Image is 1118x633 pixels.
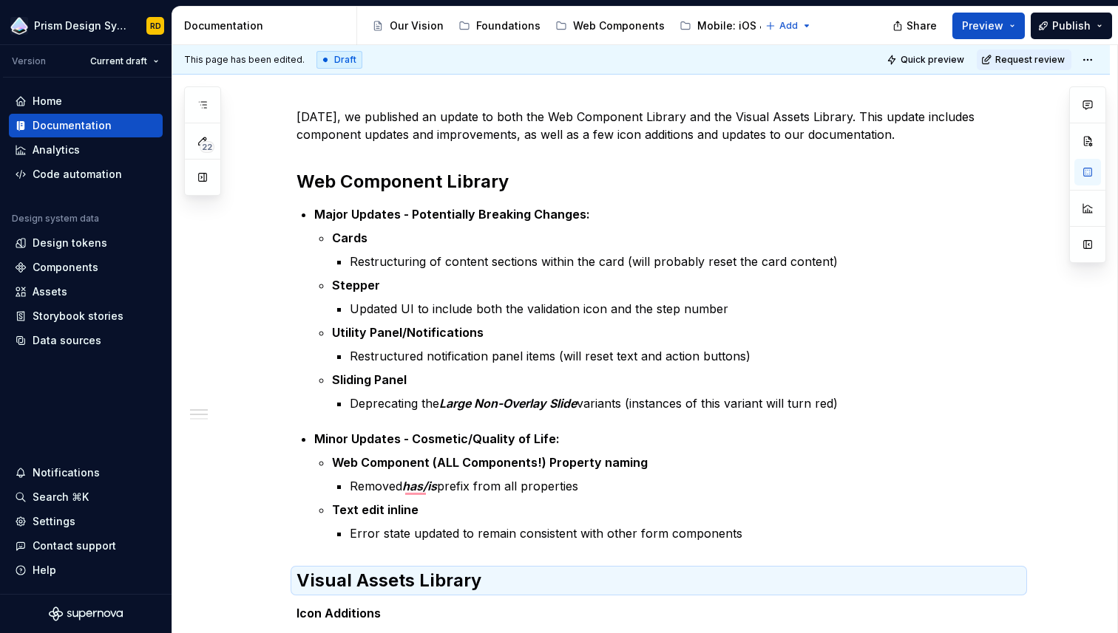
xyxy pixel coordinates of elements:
strong: Stepper [332,278,380,292]
div: Design system data [12,213,99,225]
button: Notifications [9,461,163,485]
div: Documentation [184,18,350,33]
div: Search ⌘K [33,490,89,504]
div: Help [33,563,56,578]
em: Large Non-Overlay Slide [439,396,577,411]
span: This page has been edited. [184,54,305,66]
div: Mobile: iOS & Android [697,18,810,33]
span: Add [779,20,798,32]
span: 22 [200,141,214,153]
strong: Icon Additions [297,606,381,620]
div: Home [33,94,62,109]
a: Home [9,89,163,113]
div: Foundations [476,18,541,33]
div: Notifications [33,465,100,480]
div: Design tokens [33,236,107,250]
button: Request review [977,49,1071,70]
strong: Web Component (ALL Components!) Property naming [332,455,648,470]
a: Assets [9,280,163,304]
span: Request review [995,54,1065,66]
div: Version [12,55,46,67]
button: Add [761,16,816,36]
a: Storybook stories [9,304,163,328]
a: Our Vision [366,14,450,38]
span: Share [907,18,937,33]
svg: Supernova Logo [49,606,123,621]
a: Foundations [453,14,546,38]
div: Our Vision [390,18,444,33]
em: has/is [402,479,437,493]
span: Preview [962,18,1003,33]
div: Page tree [366,11,758,41]
a: Mobile: iOS & Android [674,14,816,38]
span: Quick preview [901,54,964,66]
strong: Sliding Panel [332,372,407,387]
div: Analytics [33,143,80,157]
strong: Utility Panel/Notifications [332,325,484,340]
span: Publish [1052,18,1091,33]
div: Web Components [573,18,665,33]
div: Prism Design System [34,18,129,33]
div: Draft [316,51,362,69]
div: Documentation [33,118,112,133]
a: Code automation [9,162,163,186]
button: Search ⌘K [9,485,163,509]
div: Assets [33,284,67,299]
a: Analytics [9,138,163,162]
button: Share [885,13,946,39]
p: Restructuring of content sections within the card (will probably reset the card content) [350,253,1021,270]
a: Web Components [549,14,671,38]
button: Help [9,558,163,582]
div: RD [150,20,161,32]
div: Components [33,260,98,275]
p: Removed prefix from all properties [350,477,1021,495]
button: Quick preview [882,49,971,70]
strong: Cards [332,230,367,245]
button: Contact support [9,534,163,558]
strong: Text edit inline [332,502,419,517]
a: Design tokens [9,231,163,255]
span: Current draft [90,55,147,67]
div: Settings [33,514,75,529]
strong: Minor Updates - Cosmetic/Quality of Life: [314,431,560,446]
button: Current draft [84,51,166,72]
div: Data sources [33,333,101,348]
button: Publish [1031,13,1112,39]
div: Code automation [33,167,122,182]
a: Settings [9,510,163,533]
img: 106765b7-6fc4-4b5d-8be0-32f944830029.png [10,17,28,35]
strong: Web Component Library [297,171,509,192]
strong: Visual Assets Library [297,569,481,591]
p: Updated UI to include both the validation icon and the step number [350,300,1021,318]
button: Preview [952,13,1025,39]
div: Contact support [33,538,116,553]
div: Storybook stories [33,309,123,324]
a: Documentation [9,114,163,137]
a: Data sources [9,329,163,352]
p: Restructured notification panel items (will reset text and action buttons) [350,347,1021,365]
strong: Major Updates - Potentially Breaking Changes: [314,207,590,222]
a: Components [9,256,163,279]
p: Error state updated to remain consistent with other form components [350,524,1021,542]
button: Prism Design SystemRD [3,10,169,41]
p: [DATE], we published an update to both the Web Component Library and the Visual Assets Library. T... [297,108,1021,143]
p: Deprecating the variants (instances of this variant will turn red) [350,394,1021,412]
